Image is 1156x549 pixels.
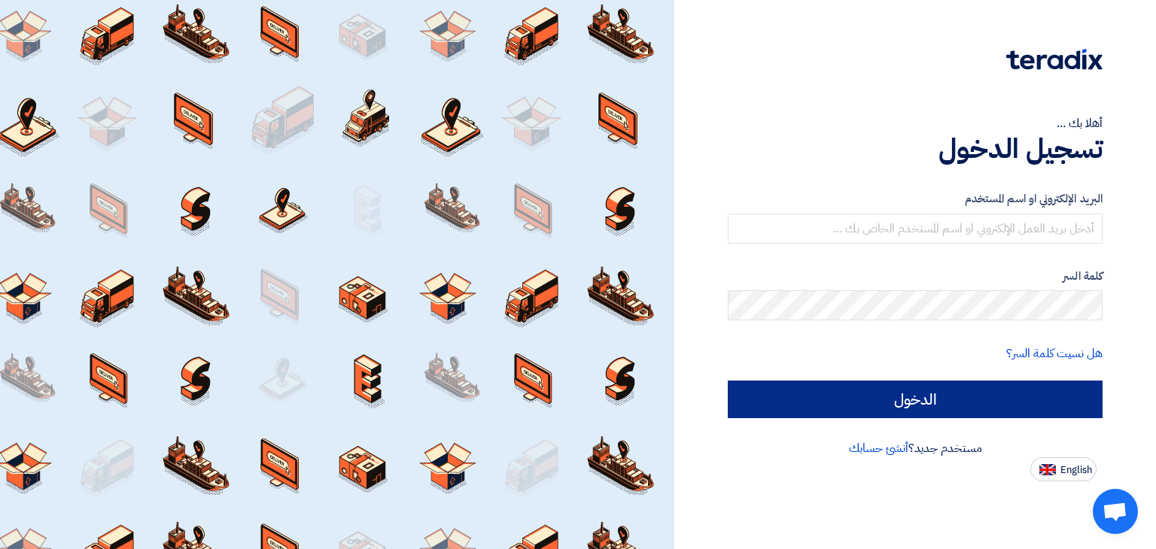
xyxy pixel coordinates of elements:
h1: تسجيل الدخول [728,132,1103,165]
div: مستخدم جديد؟ [728,439,1103,457]
button: English [1030,457,1097,481]
div: أهلا بك ... [728,114,1103,132]
img: Teradix logo [1006,49,1103,70]
label: كلمة السر [728,268,1103,285]
div: دردشة مفتوحة [1093,489,1138,534]
img: en-US.png [1039,464,1056,475]
span: English [1060,465,1092,475]
a: هل نسيت كلمة السر؟ [1006,344,1103,362]
a: أنشئ حسابك [849,439,908,457]
input: أدخل بريد العمل الإلكتروني او اسم المستخدم الخاص بك ... [728,214,1103,244]
label: البريد الإلكتروني او اسم المستخدم [728,190,1103,208]
input: الدخول [728,381,1103,418]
